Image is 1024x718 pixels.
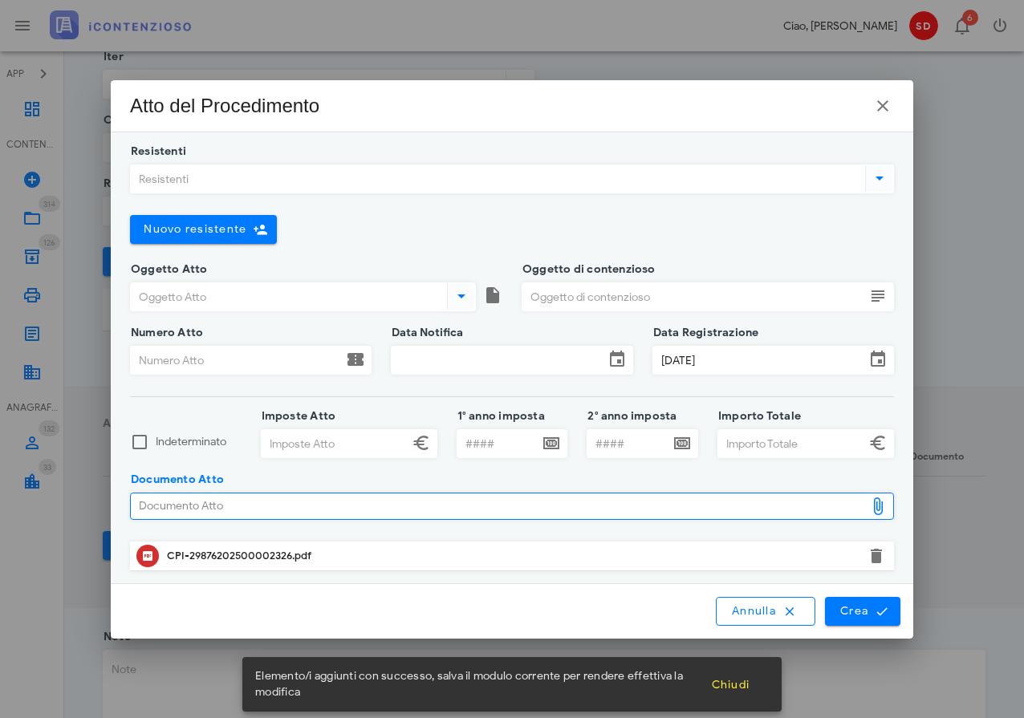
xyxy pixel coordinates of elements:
[583,408,677,424] label: 2° anno imposta
[143,222,246,236] span: Nuovo resistente
[130,93,319,119] div: Atto del Procedimento
[716,597,815,626] button: Annulla
[518,262,656,278] label: Oggetto di contenzioso
[167,550,857,562] div: CPI-29876202500002326.pdf
[136,545,159,567] button: Clicca per aprire un'anteprima del file o scaricarlo
[126,262,208,278] label: Oggetto Atto
[453,408,545,424] label: 1° anno imposta
[126,325,203,341] label: Numero Atto
[131,493,865,519] div: Documento Atto
[126,472,224,488] label: Documento Atto
[167,543,857,569] div: Clicca per aprire un'anteprima del file o scaricarlo
[131,165,862,193] input: Resistenti
[731,604,800,619] span: Annulla
[522,283,865,310] input: Oggetto di contenzioso
[156,434,242,450] label: Indeterminato
[130,215,277,244] button: Nuovo resistente
[648,325,759,341] label: Data Registrazione
[839,604,886,619] span: Crea
[718,430,865,457] input: Importo Totale
[825,597,900,626] button: Crea
[257,408,336,424] label: Imposte Atto
[131,283,444,310] input: Oggetto Atto
[457,430,539,457] input: ####
[262,430,408,457] input: Imposte Atto
[587,430,669,457] input: ####
[126,144,186,160] label: Resistenti
[867,546,886,566] button: Elimina
[131,347,343,374] input: Numero Atto
[713,408,801,424] label: Importo Totale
